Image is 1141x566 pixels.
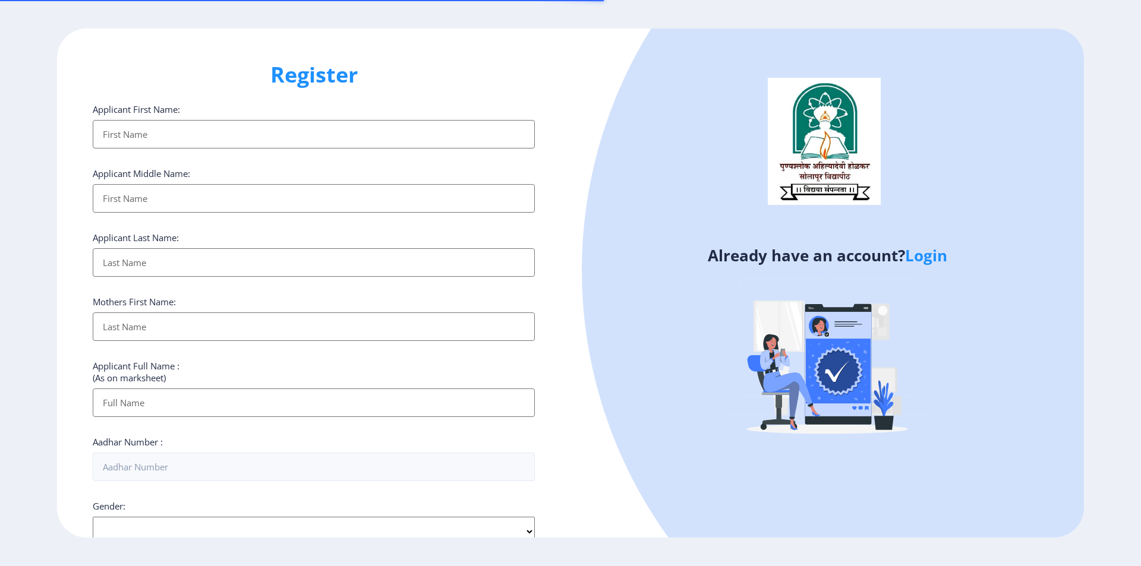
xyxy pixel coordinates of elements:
label: Applicant Last Name: [93,232,179,244]
img: logo [768,78,881,205]
img: Verified-rafiki.svg [723,256,931,464]
input: Aadhar Number [93,453,535,481]
label: Aadhar Number : [93,436,163,448]
label: Applicant First Name: [93,103,180,115]
input: Last Name [93,248,535,277]
input: First Name [93,120,535,148]
input: First Name [93,184,535,213]
input: Last Name [93,312,535,341]
label: Applicant Full Name : (As on marksheet) [93,360,179,384]
a: Login [905,245,947,266]
label: Gender: [93,500,125,512]
label: Applicant Middle Name: [93,167,190,179]
input: Full Name [93,388,535,417]
label: Mothers First Name: [93,296,176,308]
h4: Already have an account? [579,246,1075,265]
h1: Register [93,61,535,89]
